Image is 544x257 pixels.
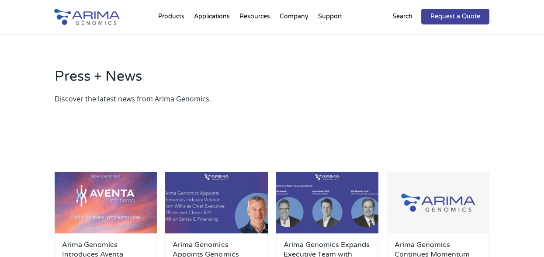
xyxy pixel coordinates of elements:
[387,172,489,233] img: Group-929-500x300.jpg
[55,67,490,93] h2: Press + News
[54,9,120,25] img: Arima-Genomics-logo
[165,172,267,233] img: Personnel-Announcement-LinkedIn-Carousel-22025-1-500x300.jpg
[55,172,157,233] img: AventaLymphoma-500x300.jpg
[276,172,378,233] img: Personnel-Announcement-LinkedIn-Carousel-22025-500x300.png
[392,11,412,22] p: Search
[421,9,489,24] a: Request a Quote
[55,93,490,104] p: Discover the latest news from Arima Genomics.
